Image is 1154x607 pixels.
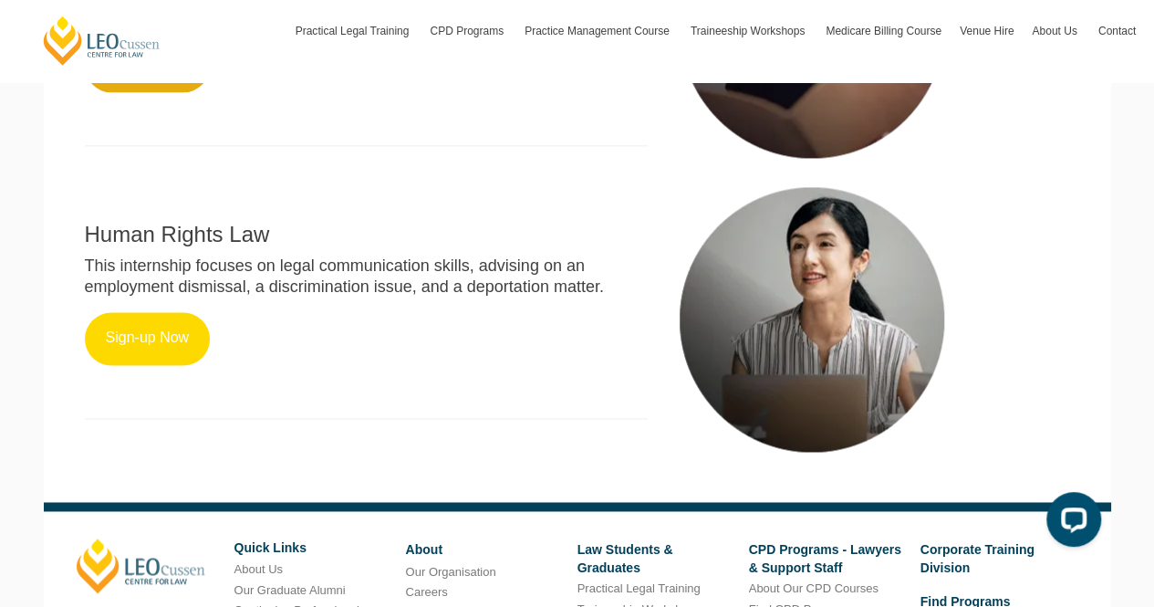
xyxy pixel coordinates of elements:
[41,15,162,67] a: [PERSON_NAME] Centre for Law
[85,256,648,298] p: This internship focuses on legal communication skills, advising on an employment dismissal, a dis...
[920,542,1034,573] a: Corporate Training Division
[816,5,951,58] a: Medicare Billing Course
[234,541,392,555] h6: Quick Links
[577,581,701,594] a: Practical Legal Training
[234,582,346,596] a: Our Graduate Alumni
[749,581,878,594] a: About Our CPD Courses
[577,542,673,573] a: Law Students & Graduates
[1089,5,1145,58] a: Contact
[951,5,1023,58] a: Venue Hire
[421,5,515,58] a: CPD Programs
[1032,485,1108,561] iframe: LiveChat chat widget
[85,223,648,246] h2: Human Rights Law
[1023,5,1088,58] a: About Us
[681,5,816,58] a: Traineeship Workshops
[286,5,421,58] a: Practical Legal Training
[85,312,211,365] a: Sign-up Now
[234,561,283,575] a: About Us
[749,542,901,573] a: CPD Programs - Lawyers & Support Staff
[406,564,496,578] a: Our Organisation
[406,584,448,598] a: Careers
[77,539,205,593] a: [PERSON_NAME]
[515,5,681,58] a: Practice Management Course
[406,542,442,557] a: About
